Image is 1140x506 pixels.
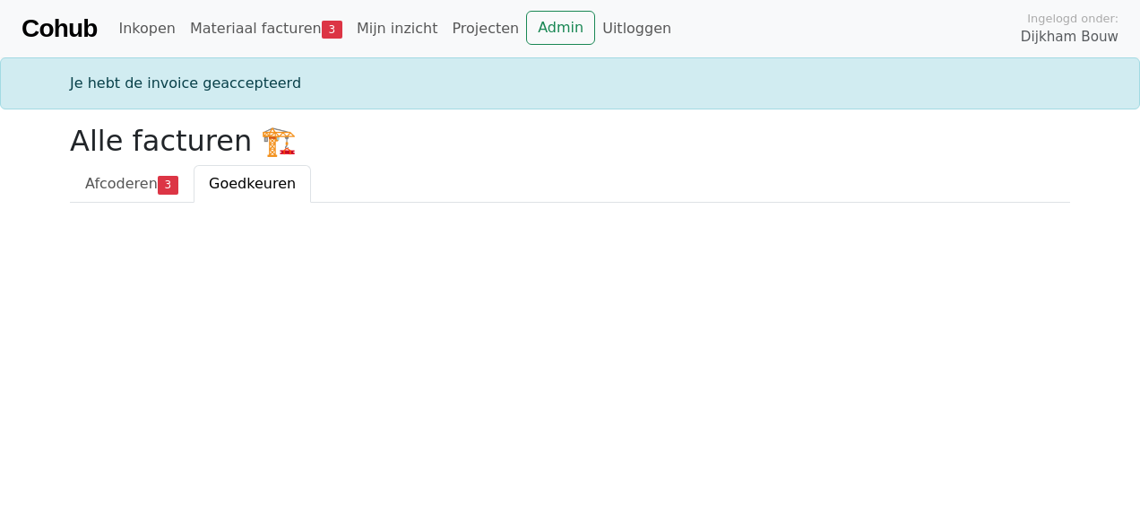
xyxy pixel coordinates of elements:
a: Uitloggen [595,11,678,47]
a: Materiaal facturen3 [183,11,350,47]
span: Dijkham Bouw [1021,27,1118,48]
span: Afcoderen [85,175,158,192]
a: Afcoderen3 [70,165,194,203]
div: Je hebt de invoice geaccepteerd [59,73,1081,94]
a: Cohub [22,7,97,50]
span: 3 [158,176,178,194]
a: Projecten [445,11,526,47]
a: Admin [526,11,595,45]
h2: Alle facturen 🏗️ [70,124,1070,158]
a: Inkopen [111,11,182,47]
a: Goedkeuren [194,165,311,203]
span: Goedkeuren [209,175,296,192]
a: Mijn inzicht [350,11,445,47]
span: Ingelogd onder: [1027,10,1118,27]
span: 3 [322,21,342,39]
